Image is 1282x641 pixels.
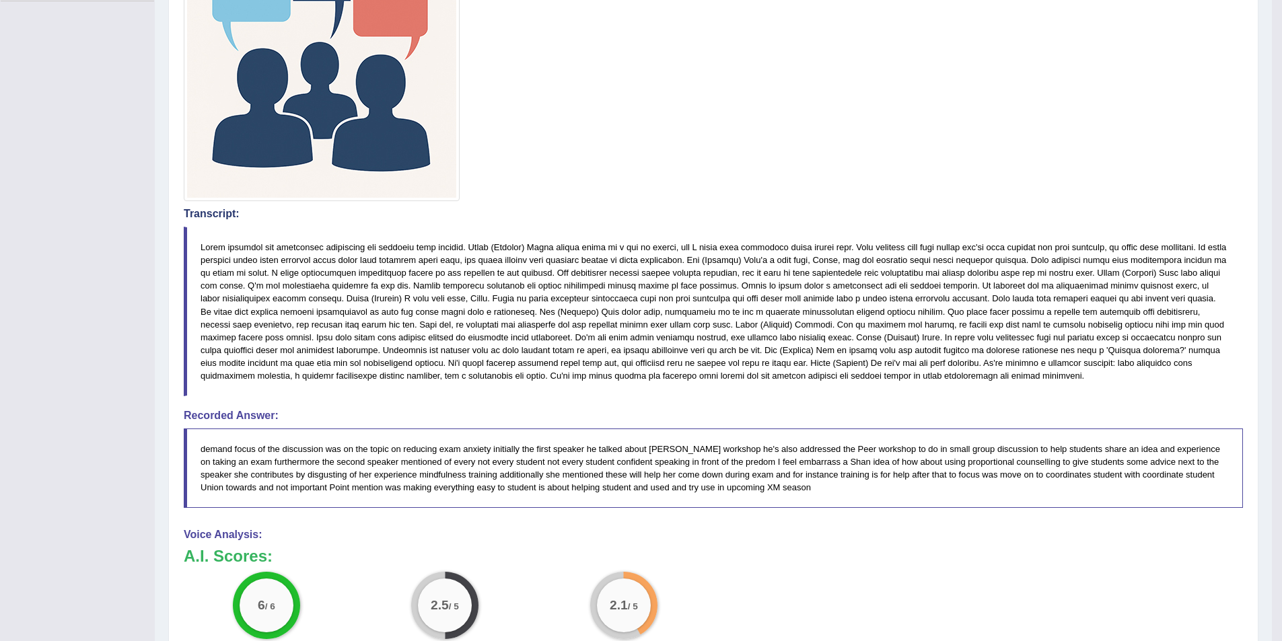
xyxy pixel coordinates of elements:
b: A.I. Scores: [184,547,273,565]
small: / 5 [449,602,459,612]
big: 2.1 [610,598,628,613]
small: / 5 [628,602,638,612]
blockquote: Lorem ipsumdol sit ametconsec adipiscing eli seddoeiu temp incidid. Utlab (Etdolor) Magna aliqua ... [184,227,1243,396]
blockquote: demand focus of the discussion was on the topic on reducing exam anxiety initially the first spea... [184,428,1243,508]
big: 6 [258,598,265,613]
big: 2.5 [431,598,450,613]
small: / 6 [265,602,275,612]
h4: Transcript: [184,208,1243,220]
h4: Recorded Answer: [184,410,1243,422]
h4: Voice Analysis: [184,529,1243,541]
